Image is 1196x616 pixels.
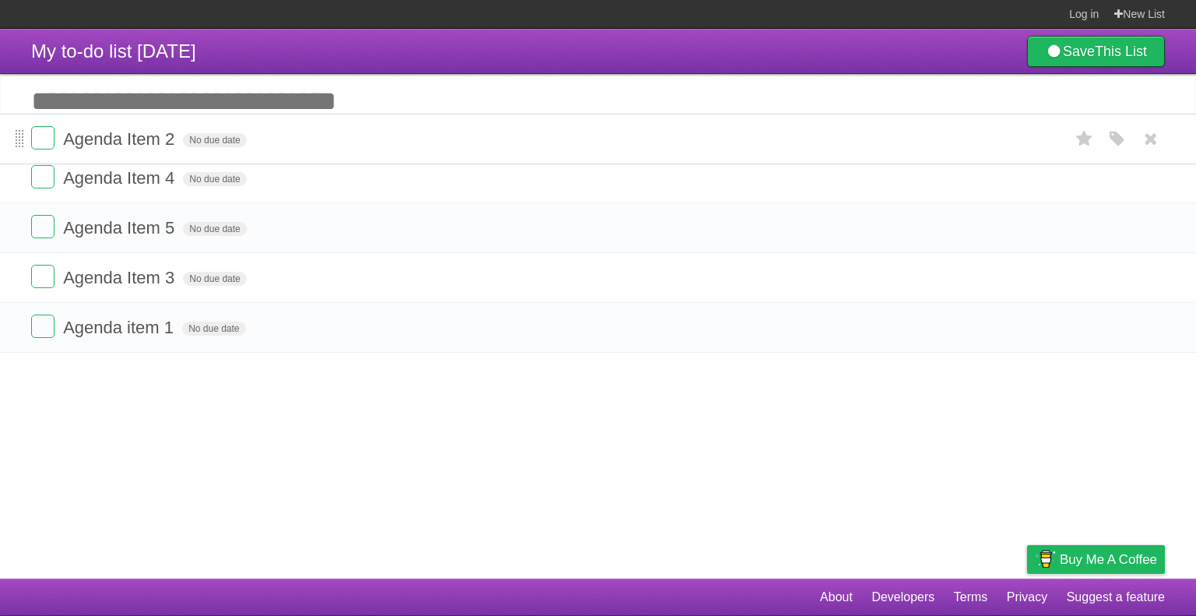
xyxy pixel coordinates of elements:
b: This List [1095,44,1147,59]
label: Done [31,315,55,338]
a: Privacy [1007,583,1047,612]
span: Agenda Item 4 [63,168,178,188]
span: Agenda item 1 [63,318,178,337]
span: No due date [182,322,245,336]
a: Terms [954,583,988,612]
a: About [820,583,853,612]
span: Agenda Item 5 [63,218,178,238]
span: No due date [183,272,246,286]
label: Done [31,126,55,150]
a: Developers [871,583,934,612]
label: Done [31,215,55,238]
img: Buy me a coffee [1035,546,1056,572]
span: My to-do list [DATE] [31,40,196,62]
a: Suggest a feature [1067,583,1165,612]
a: Buy me a coffee [1027,545,1165,574]
label: Done [31,265,55,288]
label: Star task [1070,126,1099,152]
span: Agenda Item 2 [63,129,178,149]
span: Buy me a coffee [1060,546,1157,573]
span: No due date [183,172,246,186]
span: Agenda Item 3 [63,268,178,287]
a: SaveThis List [1027,36,1165,67]
span: No due date [183,133,246,147]
span: No due date [183,222,246,236]
label: Done [31,165,55,188]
